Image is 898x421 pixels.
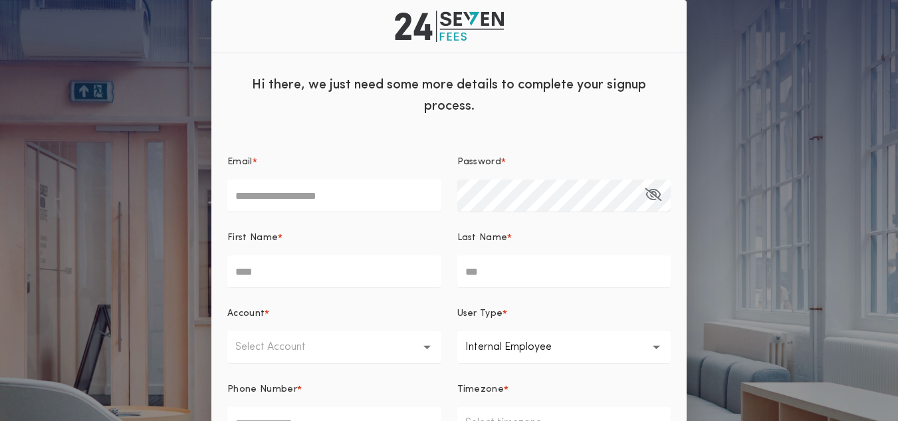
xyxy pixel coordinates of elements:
p: Password [457,156,502,169]
img: logo [395,11,504,42]
p: User Type [457,307,503,321]
p: Select Account [235,339,327,355]
button: Internal Employee [457,331,671,363]
input: Password* [457,180,671,211]
input: Last Name* [457,255,671,287]
input: First Name* [227,255,441,287]
div: Hi there, we just need some more details to complete your signup process. [211,64,687,124]
p: First Name [227,231,278,245]
p: Phone Number [227,383,297,396]
p: Timezone [457,383,505,396]
p: Account [227,307,265,321]
button: Select Account [227,331,441,363]
p: Email [227,156,253,169]
button: Password* [645,180,661,211]
input: Email* [227,180,441,211]
p: Last Name [457,231,508,245]
p: Internal Employee [465,339,573,355]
